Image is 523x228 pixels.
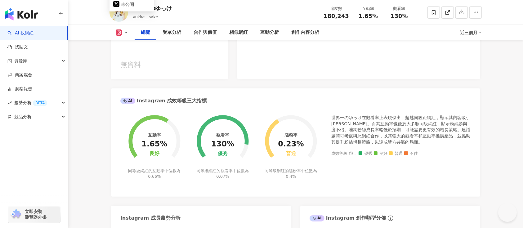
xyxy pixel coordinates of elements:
div: 追蹤數 [324,6,349,12]
div: 同等級網紅的漲粉率中位數為 [264,168,318,179]
img: logo [5,8,38,20]
img: chrome extension [10,209,22,219]
div: 世界一のゆっけ [133,4,172,12]
span: info-circle [387,215,394,222]
div: 近三個月 [460,28,482,38]
span: 普通 [389,151,403,156]
span: 0.4% [286,174,296,179]
span: yukke__sake [133,15,158,19]
div: 總覽 [141,29,150,36]
div: 觀看率 [387,6,411,12]
div: 合作與價值 [194,29,217,36]
div: BETA [33,100,47,106]
div: 世界一のゆっけ在觀看率上表現傑出，超越同級距網紅，顯示其內容吸引[PERSON_NAME]。而其互動率也優於大多數同級網紅，顯示粉絲參與度不俗。唯獨粉絲成長率略低於預期，可能需要更有效的增長策略... [331,115,471,145]
div: 觀看率 [216,132,229,137]
div: 同等級網紅的互動率中位數為 [127,168,182,179]
div: 創作內容分析 [291,29,319,36]
span: 130% [391,13,408,19]
span: 資源庫 [14,54,27,68]
span: 不佳 [404,151,418,156]
a: 商案媒合 [7,72,32,78]
a: searchAI 找網紅 [7,30,34,36]
div: 同等級網紅的觀看率中位數為 [196,168,250,179]
div: 相似網紅 [229,29,248,36]
div: Instagram 成長趨勢分析 [120,215,181,221]
div: 130% [211,140,234,149]
div: 1.65% [141,140,167,149]
div: 漲粉率 [284,132,297,137]
span: 良好 [374,151,387,156]
div: 成效等級 ： [331,151,471,156]
div: 受眾分析 [163,29,181,36]
div: Instagram 創作類型分佈 [310,215,386,221]
span: 1.65% [359,13,378,19]
div: 良好 [150,151,159,157]
span: 競品分析 [14,110,32,124]
a: 找貼文 [7,44,28,50]
span: 0.07% [216,174,229,179]
div: 互動率 [148,132,161,137]
span: rise [7,101,12,105]
div: AI [310,215,324,221]
span: 立即安裝 瀏覽器外掛 [25,209,47,220]
span: 0.66% [148,174,161,179]
iframe: Help Scout Beacon - Open [498,203,517,222]
a: 洞察報告 [7,86,32,92]
div: 0.23% [278,140,304,149]
div: 無資料 [120,60,219,70]
span: 180,243 [324,13,349,19]
span: 優秀 [359,151,372,156]
div: Instagram 成效等級三大指標 [120,97,207,104]
img: KOL Avatar [110,3,128,22]
div: 互動率 [356,6,380,12]
div: 普通 [286,151,296,157]
div: 互動分析 [260,29,279,36]
span: 趨勢分析 [14,96,47,110]
a: chrome extension立即安裝 瀏覽器外掛 [8,206,60,223]
div: 優秀 [218,151,228,157]
div: AI [120,98,135,104]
